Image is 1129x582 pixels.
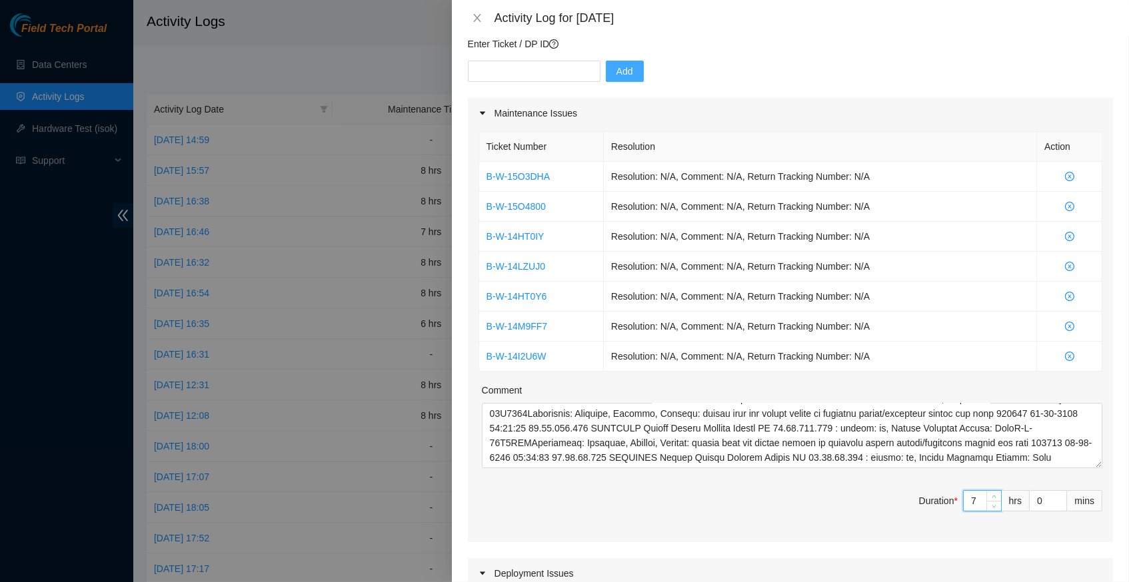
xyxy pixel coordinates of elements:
[479,132,604,162] th: Ticket Number
[487,201,546,212] a: B-W-15O4800
[604,162,1037,192] td: Resolution: N/A, Comment: N/A, Return Tracking Number: N/A
[1044,352,1094,361] span: close-circle
[1044,172,1094,181] span: close-circle
[482,403,1102,468] textarea: Comment
[487,261,545,272] a: B-W-14LZUJ0
[479,109,487,117] span: caret-right
[1044,262,1094,271] span: close-circle
[487,291,547,302] a: B-W-14HT0Y6
[986,501,1001,511] span: Decrease Value
[1044,292,1094,301] span: close-circle
[1037,132,1102,162] th: Action
[606,61,644,82] button: Add
[604,132,1037,162] th: Resolution
[472,13,483,23] span: close
[604,252,1037,282] td: Resolution: N/A, Comment: N/A, Return Tracking Number: N/A
[479,569,487,577] span: caret-right
[990,502,998,510] span: down
[1044,232,1094,241] span: close-circle
[487,351,547,362] a: B-W-14I2U6W
[468,37,1113,51] p: Enter Ticket / DP ID
[990,493,998,501] span: up
[468,98,1113,129] div: Maintenance Issues
[549,39,559,49] span: question-circle
[495,11,1113,25] div: Activity Log for [DATE]
[604,342,1037,372] td: Resolution: N/A, Comment: N/A, Return Tracking Number: N/A
[1044,322,1094,331] span: close-circle
[604,312,1037,342] td: Resolution: N/A, Comment: N/A, Return Tracking Number: N/A
[482,383,523,398] label: Comment
[487,231,545,242] a: B-W-14HT0IY
[1002,490,1030,511] div: hrs
[986,491,1001,501] span: Increase Value
[919,493,958,508] div: Duration
[1044,202,1094,211] span: close-circle
[468,12,487,25] button: Close
[616,64,633,79] span: Add
[604,282,1037,312] td: Resolution: N/A, Comment: N/A, Return Tracking Number: N/A
[487,321,548,332] a: B-W-14M9FF7
[1067,490,1102,511] div: mins
[604,222,1037,252] td: Resolution: N/A, Comment: N/A, Return Tracking Number: N/A
[487,171,550,182] a: B-W-15O3DHA
[604,192,1037,222] td: Resolution: N/A, Comment: N/A, Return Tracking Number: N/A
